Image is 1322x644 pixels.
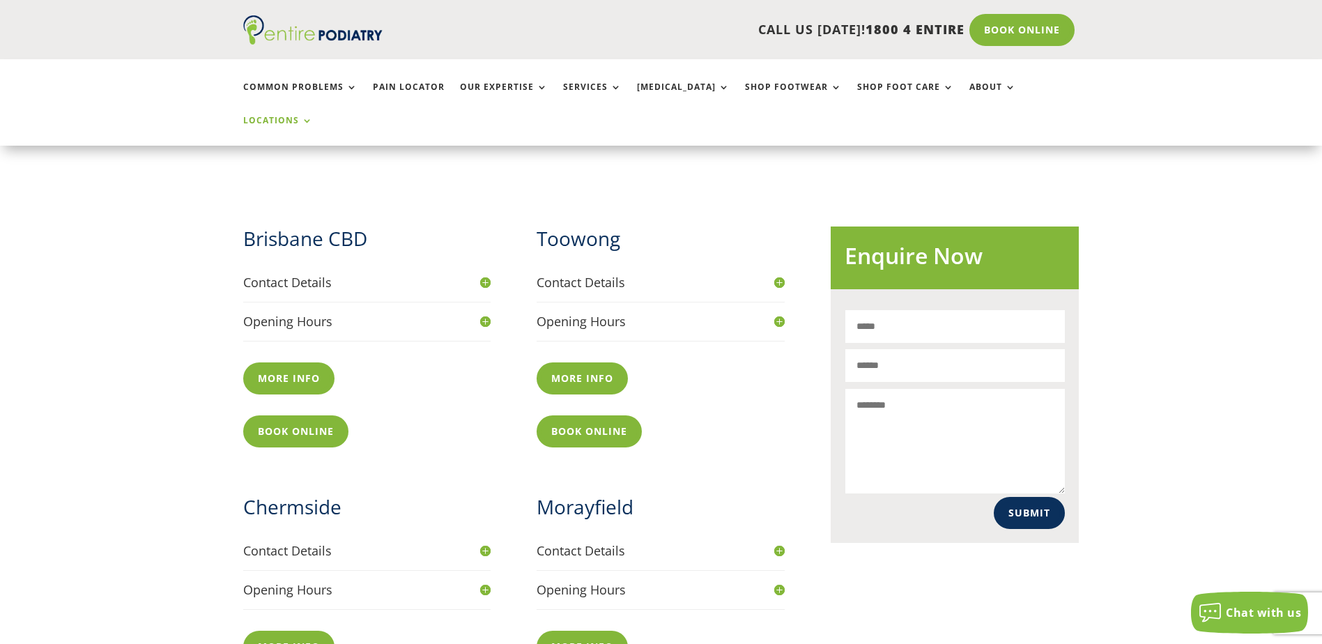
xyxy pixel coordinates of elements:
[537,415,642,447] a: Book Online
[857,82,954,112] a: Shop Foot Care
[1226,605,1301,620] span: Chat with us
[243,493,491,528] h2: Chermside
[563,82,622,112] a: Services
[537,313,785,330] h4: Opening Hours
[537,362,628,394] a: More info
[994,497,1065,529] button: Submit
[243,116,313,146] a: Locations
[243,33,383,47] a: Entire Podiatry
[637,82,730,112] a: [MEDICAL_DATA]
[373,82,445,112] a: Pain Locator
[243,415,348,447] a: Book Online
[243,274,491,291] h4: Contact Details
[537,225,785,259] h2: Toowong
[243,225,491,259] h2: Brisbane CBD
[866,21,964,38] span: 1800 4 ENTIRE
[460,82,548,112] a: Our Expertise
[537,542,785,560] h4: Contact Details
[243,581,491,599] h4: Opening Hours
[436,21,964,39] p: CALL US [DATE]!
[537,493,785,528] h2: Morayfield
[969,14,1075,46] a: Book Online
[745,82,842,112] a: Shop Footwear
[243,542,491,560] h4: Contact Details
[969,82,1016,112] a: About
[845,240,1065,279] h2: Enquire Now
[243,82,358,112] a: Common Problems
[243,15,383,45] img: logo (1)
[1191,592,1308,634] button: Chat with us
[537,581,785,599] h4: Opening Hours
[243,362,335,394] a: More info
[537,274,785,291] h4: Contact Details
[243,313,491,330] h4: Opening Hours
